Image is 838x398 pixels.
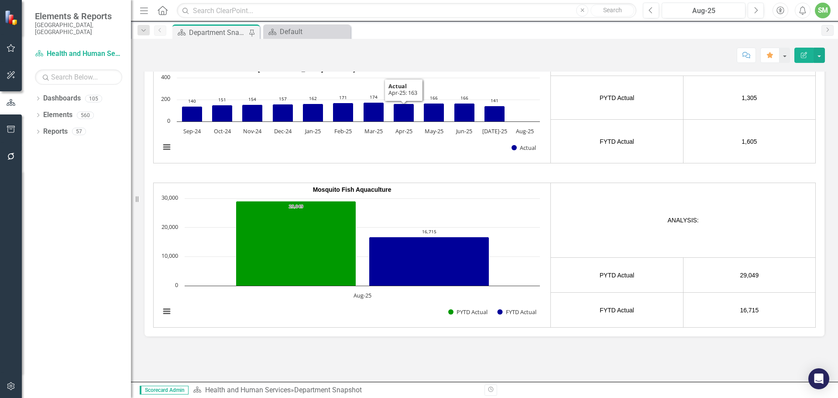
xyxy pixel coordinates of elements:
div: Chart. Highcharts interactive chart. [156,73,548,161]
div: 560 [77,111,94,119]
text: 151 [218,97,226,103]
text: Jan-25 [304,127,321,135]
text: [DATE]-25 [482,127,507,135]
text: 200 [161,95,170,103]
div: Chart. Highcharts interactive chart. [156,194,548,325]
a: Health and Human Services [205,386,291,394]
input: Search ClearPoint... [177,3,636,18]
text: Aug-25 [516,127,534,135]
div: Department Snapshot [189,27,247,38]
text: 141 [491,97,498,104]
path: Apr-25, 163. Actual. [394,104,414,122]
text: May-25 [425,127,443,135]
button: SM [815,3,831,18]
path: Mar-25, 174. Actual. [364,103,384,122]
td: 1,305 [683,76,815,120]
path: Dec-24, 157. Actual. [273,104,293,122]
text: Aug-25 [354,291,371,299]
g: FYTD Actual, bar series 2 of 2 with 1 bar. [369,237,489,286]
path: Nov-24, 154. Actual. [242,105,263,122]
span: Search [603,7,622,14]
a: Health and Human Services [35,49,122,59]
text: 162 [309,95,317,101]
g: PYTD Actual, bar series 1 of 2 with 1 bar. [236,201,356,286]
text: 154 [248,96,256,102]
span: Mosquito Fish Aquaculture [313,186,392,193]
path: Oct-24, 151. Actual. [212,105,233,122]
button: Aug-25 [662,3,745,18]
path: Aug-25, 16,715. FYTD Actual. [369,237,489,286]
button: Show FYTD Actual [498,308,536,316]
path: Jan-25, 162. Actual. [303,104,323,122]
text: 0 [167,117,170,125]
a: Dashboards [43,93,81,104]
input: Search Below... [35,69,122,85]
text: Dec-24 [274,127,292,135]
text: 400 [161,73,170,81]
text: 140 [188,98,196,104]
td: 16,715 [683,293,815,328]
text: Mar-25 [364,127,383,135]
div: 105 [85,95,102,102]
a: Default [265,26,348,37]
td: FYTD Actual [551,293,683,328]
div: 57 [72,128,86,135]
text: 30,000 [161,194,178,201]
button: View chart menu, Chart [161,305,173,318]
text: Feb-25 [334,127,352,135]
text: 163 [400,95,408,101]
text: 166 [430,95,438,101]
td: 29,049 [683,258,815,293]
path: Aug-25, 29,049. PYTD Actual. [236,201,356,286]
text: Apr-25 [395,127,412,135]
text: 20,000 [161,223,178,231]
img: ClearPoint Strategy [4,10,20,25]
td: FYTD Actual [551,120,683,163]
text: Oct-24 [214,127,231,135]
text: 171 [339,94,347,100]
td: ANALYSIS: [551,183,816,258]
td: 1,605 [683,120,815,163]
div: Department Snapshot [294,386,362,394]
td: PYTD Actual [551,76,683,120]
div: Open Intercom Messenger [808,368,829,389]
svg: Interactive chart [156,194,544,325]
path: Jul-25, 141. Actual. [484,106,505,122]
div: Aug-25 [665,6,742,16]
text: 29,049 [289,203,303,209]
text: Jun-25 [455,127,472,135]
span: Elements & Reports [35,11,122,21]
path: Sep-24, 140. Actual. [182,107,203,122]
span: Scorecard Admin [140,386,189,395]
button: View chart menu, Chart [161,141,173,153]
text: 157 [279,96,287,102]
a: Elements [43,110,72,120]
small: [GEOGRAPHIC_DATA], [GEOGRAPHIC_DATA] [35,21,122,36]
text: 166 [460,95,468,101]
text: Sep-24 [183,127,201,135]
path: May-25, 166. Actual. [424,104,444,122]
text: 174 [370,94,378,100]
div: Default [280,26,348,37]
text: 16,715 [422,228,436,235]
path: Feb-25, 171. Actual. [333,103,354,122]
button: Show PYTD Actual [448,308,488,316]
text: Nov-24 [243,127,262,135]
td: PYTD Actual [551,258,683,293]
button: Show Actual [512,144,536,152]
a: Reports [43,127,68,137]
div: » [193,385,478,395]
text: 0 [175,281,178,289]
button: Search [591,4,634,17]
text: 10,000 [161,252,178,260]
path: Jun-25, 166. Actual. [454,104,475,122]
svg: Interactive chart [156,73,544,161]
